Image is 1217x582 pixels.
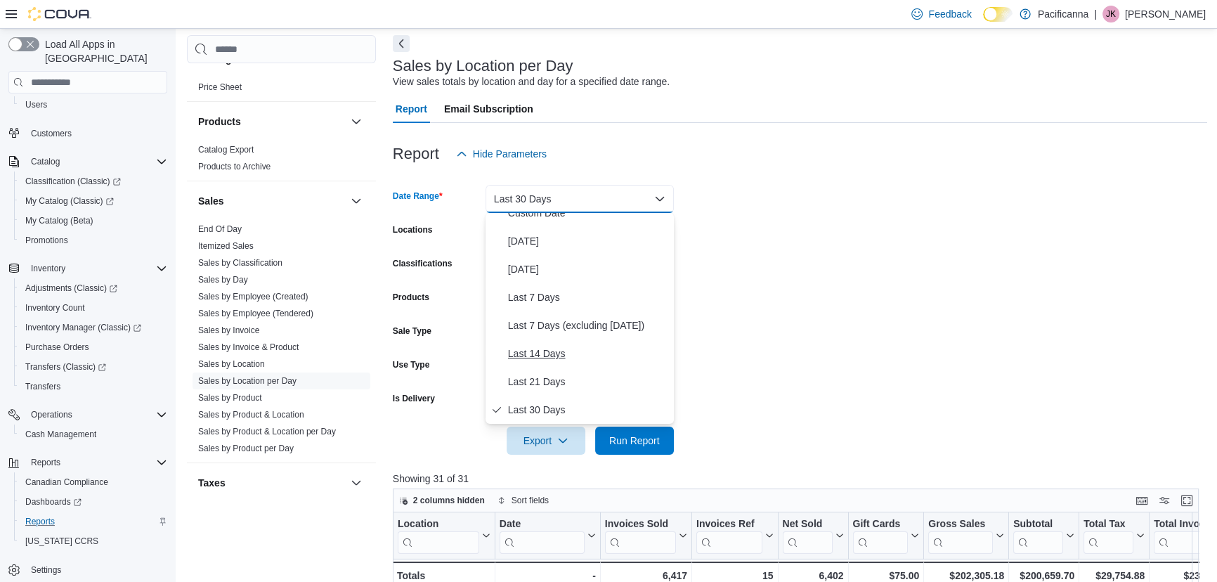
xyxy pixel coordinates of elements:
div: Net Sold [782,518,832,531]
button: Taxes [198,476,345,490]
div: Gift Cards [852,518,908,531]
div: Date [500,518,585,554]
div: Pricing [187,79,376,101]
a: Purchase Orders [20,339,95,356]
a: Sales by Product per Day [198,444,294,453]
span: Customers [31,128,72,139]
a: Classification (Classic) [20,173,126,190]
span: Sales by Location per Day [198,375,297,387]
div: Invoices Sold [605,518,676,554]
div: Subtotal [1013,518,1063,554]
label: Date Range [393,190,443,202]
span: Operations [25,406,167,423]
a: Sales by Invoice & Product [198,342,299,352]
button: Inventory [3,259,173,278]
a: Sales by Location per Day [198,376,297,386]
h3: Products [198,115,241,129]
button: Promotions [14,231,173,250]
div: Location [398,518,479,531]
button: Canadian Compliance [14,472,173,492]
button: Sales [198,194,345,208]
button: Enter fullscreen [1178,492,1195,509]
button: Customers [3,123,173,143]
span: Last 7 Days (excluding [DATE]) [508,317,668,334]
h3: Sales [198,194,224,208]
p: Showing 31 of 31 [393,472,1207,486]
span: Washington CCRS [20,533,167,550]
span: Sales by Product & Location per Day [198,426,336,437]
span: Dashboards [20,493,167,510]
a: Customers [25,125,77,142]
label: Use Type [393,359,429,370]
a: Sales by Day [198,275,248,285]
span: Canadian Compliance [25,477,108,488]
button: Users [14,95,173,115]
button: Export [507,427,585,455]
span: My Catalog (Beta) [25,215,93,226]
span: Last 30 Days [508,401,668,418]
button: Reports [14,512,173,531]
span: My Catalog (Classic) [20,193,167,209]
span: JK [1106,6,1116,22]
button: Invoices Ref [696,518,773,554]
span: Promotions [20,232,167,249]
button: Run Report [595,427,674,455]
a: Price Sheet [198,82,242,92]
a: Promotions [20,232,74,249]
a: Sales by Location [198,359,265,369]
span: Last 7 Days [508,289,668,306]
span: Reports [25,516,55,527]
label: Products [393,292,429,303]
a: Inventory Manager (Classic) [14,318,173,337]
span: Users [25,99,47,110]
span: Itemized Sales [198,240,254,252]
span: Catalog Export [198,144,254,155]
span: Export [515,427,577,455]
span: Inventory Manager (Classic) [25,322,141,333]
span: Users [20,96,167,113]
span: Sales by Product per Day [198,443,294,454]
span: Adjustments (Classic) [20,280,167,297]
span: Inventory Count [25,302,85,313]
span: Promotions [25,235,68,246]
p: [PERSON_NAME] [1125,6,1206,22]
span: Sales by Invoice & Product [198,342,299,353]
span: Inventory [31,263,65,274]
div: Invoices Ref [696,518,762,554]
label: Sale Type [393,325,431,337]
div: Select listbox [486,213,674,424]
a: Transfers (Classic) [14,357,173,377]
span: Catalog [25,153,167,170]
h3: Report [393,145,439,162]
a: Adjustments (Classic) [14,278,173,298]
a: My Catalog (Classic) [20,193,119,209]
a: Transfers [20,378,66,395]
span: Classification (Classic) [20,173,167,190]
span: Sales by Employee (Created) [198,291,308,302]
div: Net Sold [782,518,832,554]
span: Settings [31,564,61,576]
button: Operations [3,405,173,425]
span: Inventory [25,260,167,277]
button: Taxes [348,474,365,491]
span: Dashboards [25,496,82,507]
span: My Catalog (Classic) [25,195,114,207]
span: Last 21 Days [508,373,668,390]
span: Transfers [25,381,60,392]
button: Net Sold [782,518,843,554]
span: Inventory Count [20,299,167,316]
span: Reports [25,454,167,471]
span: Price Sheet [198,82,242,93]
button: Invoices Sold [605,518,687,554]
span: Operations [31,409,72,420]
div: Sales [187,221,376,463]
button: My Catalog (Beta) [14,211,173,231]
div: Subtotal [1013,518,1063,531]
span: Purchase Orders [25,342,89,353]
span: Catalog [31,156,60,167]
span: Adjustments (Classic) [25,283,117,294]
p: | [1094,6,1097,22]
button: Inventory Count [14,298,173,318]
a: Inventory Manager (Classic) [20,319,147,336]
